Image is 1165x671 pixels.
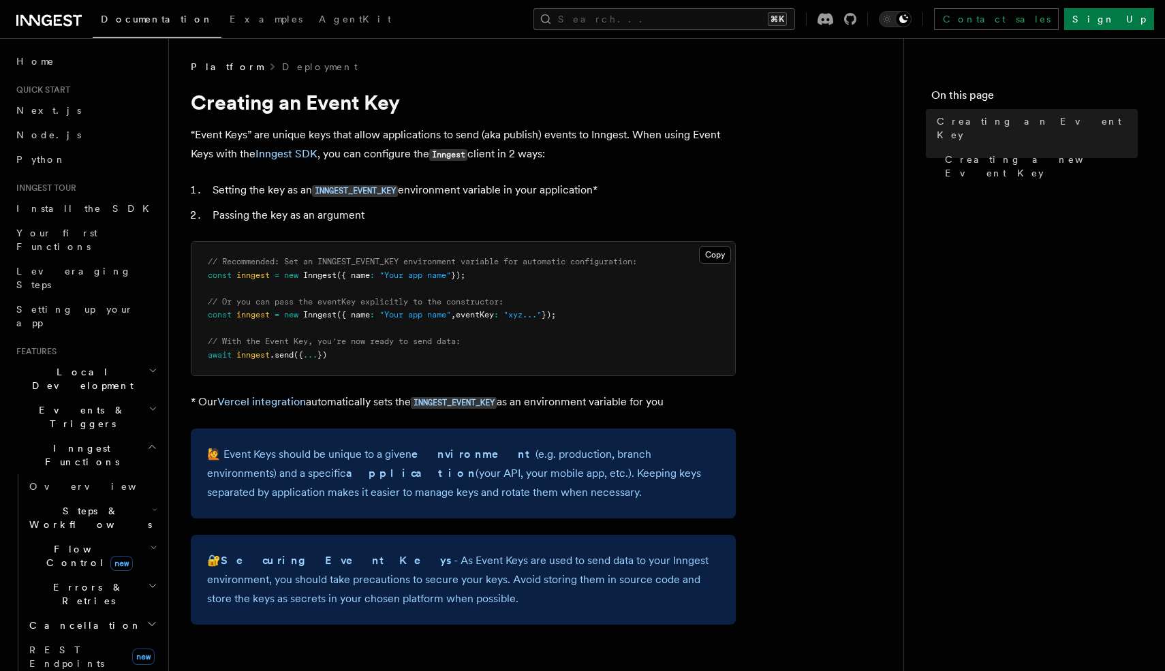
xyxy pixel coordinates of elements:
[411,395,497,408] a: INNGEST_EVENT_KEY
[699,246,731,264] button: Copy
[284,310,298,319] span: new
[451,270,465,280] span: });
[191,60,263,74] span: Platform
[337,270,370,280] span: ({ name
[16,154,66,165] span: Python
[24,575,160,613] button: Errors & Retries
[429,149,467,161] code: Inngest
[11,441,147,469] span: Inngest Functions
[29,481,170,492] span: Overview
[284,270,298,280] span: new
[11,436,160,474] button: Inngest Functions
[11,196,160,221] a: Install the SDK
[236,350,270,360] span: inngest
[208,181,736,200] li: Setting the key as an environment variable in your application*
[16,304,134,328] span: Setting up your app
[937,114,1138,142] span: Creating an Event Key
[411,448,535,461] strong: environment
[311,4,399,37] a: AgentKit
[533,8,795,30] button: Search...⌘K
[294,350,303,360] span: ({
[317,350,327,360] span: })
[208,310,232,319] span: const
[282,60,358,74] a: Deployment
[303,270,337,280] span: Inngest
[11,221,160,259] a: Your first Functions
[110,556,133,571] span: new
[93,4,221,38] a: Documentation
[270,350,294,360] span: .send
[275,270,279,280] span: =
[370,270,375,280] span: :
[945,153,1138,180] span: Creating a new Event Key
[16,105,81,116] span: Next.js
[370,310,375,319] span: :
[411,397,497,409] code: INNGEST_EVENT_KEY
[303,310,337,319] span: Inngest
[319,14,391,25] span: AgentKit
[11,365,149,392] span: Local Development
[11,398,160,436] button: Events & Triggers
[11,346,57,357] span: Features
[11,123,160,147] a: Node.js
[24,504,152,531] span: Steps & Workflows
[217,395,306,408] a: Vercel integration
[24,537,160,575] button: Flow Controlnew
[16,266,131,290] span: Leveraging Steps
[11,147,160,172] a: Python
[16,54,55,68] span: Home
[931,109,1138,147] a: Creating an Event Key
[208,270,232,280] span: const
[11,360,160,398] button: Local Development
[207,445,719,502] p: 🙋 Event Keys should be unique to a given (e.g. production, branch environments) and a specific (y...
[934,8,1059,30] a: Contact sales
[303,350,317,360] span: ...
[451,310,456,319] span: ,
[11,259,160,297] a: Leveraging Steps
[456,310,494,319] span: eventKey
[207,551,719,608] p: 🔐 - As Event Keys are used to send data to your Inngest environment, you should take precautions ...
[11,49,160,74] a: Home
[221,554,454,567] strong: Securing Event Keys
[503,310,542,319] span: "xyz..."
[208,350,232,360] span: await
[11,84,70,95] span: Quick start
[16,228,97,252] span: Your first Functions
[191,392,736,412] p: * Our automatically sets the as an environment variable for you
[346,467,476,480] strong: application
[11,98,160,123] a: Next.js
[208,257,637,266] span: // Recommended: Set an INNGEST_EVENT_KEY environment variable for automatic configuration:
[191,125,736,164] p: “Event Keys” are unique keys that allow applications to send (aka publish) events to Inngest. Whe...
[542,310,556,319] span: });
[230,14,302,25] span: Examples
[16,203,157,214] span: Install the SDK
[24,619,142,632] span: Cancellation
[24,613,160,638] button: Cancellation
[24,580,148,608] span: Errors & Retries
[255,147,317,160] a: Inngest SDK
[11,297,160,335] a: Setting up your app
[24,542,150,569] span: Flow Control
[191,90,736,114] h1: Creating an Event Key
[24,474,160,499] a: Overview
[236,270,270,280] span: inngest
[236,310,270,319] span: inngest
[16,129,81,140] span: Node.js
[768,12,787,26] kbd: ⌘K
[312,183,398,196] a: INNGEST_EVENT_KEY
[931,87,1138,109] h4: On this page
[939,147,1138,185] a: Creating a new Event Key
[208,206,736,225] li: Passing the key as an argument
[11,403,149,431] span: Events & Triggers
[379,270,451,280] span: "Your app name"
[11,183,76,193] span: Inngest tour
[101,14,213,25] span: Documentation
[379,310,451,319] span: "Your app name"
[337,310,370,319] span: ({ name
[29,644,104,669] span: REST Endpoints
[879,11,912,27] button: Toggle dark mode
[24,499,160,537] button: Steps & Workflows
[494,310,499,319] span: :
[275,310,279,319] span: =
[221,4,311,37] a: Examples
